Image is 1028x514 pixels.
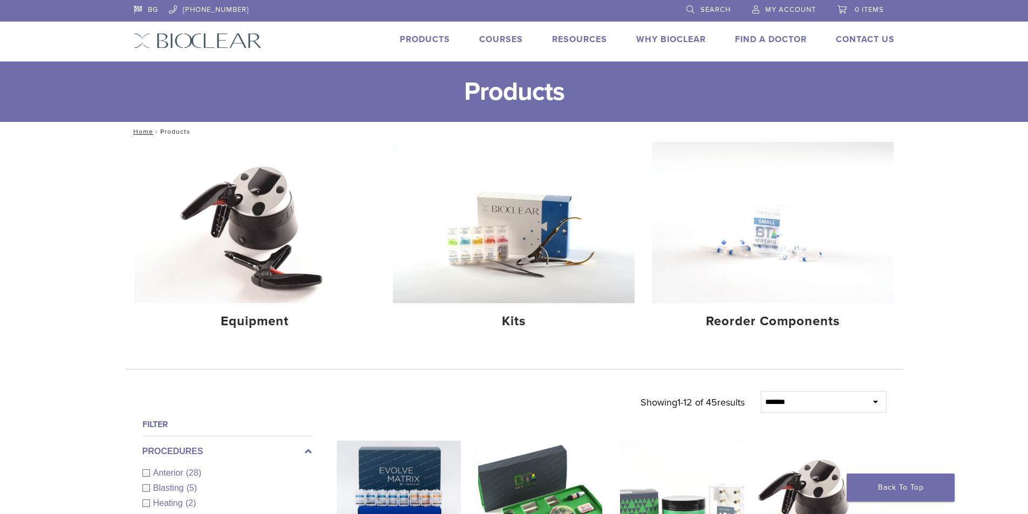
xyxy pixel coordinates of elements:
a: Resources [552,34,607,45]
span: (2) [186,498,196,508]
a: Home [130,128,153,135]
span: 1-12 of 45 [677,396,717,408]
span: / [153,129,160,134]
nav: Products [126,122,903,141]
img: Kits [393,142,635,303]
h4: Kits [401,312,626,331]
label: Procedures [142,445,312,458]
a: Why Bioclear [636,34,706,45]
a: Products [400,34,450,45]
h4: Equipment [143,312,367,331]
span: (28) [186,468,201,477]
a: Equipment [134,142,376,338]
span: Search [700,5,731,14]
p: Showing results [641,391,745,414]
span: Heating [153,498,186,508]
span: Anterior [153,468,186,477]
span: My Account [765,5,816,14]
a: Back To Top [847,474,955,502]
a: Contact Us [836,34,895,45]
span: (5) [186,483,197,492]
h4: Reorder Components [661,312,885,331]
a: Courses [479,34,523,45]
span: Blasting [153,483,187,492]
span: 0 items [855,5,884,14]
h4: Filter [142,418,312,431]
a: Kits [393,142,635,338]
img: Bioclear [134,33,262,49]
img: Equipment [134,142,376,303]
a: Reorder Components [652,142,894,338]
img: Reorder Components [652,142,894,303]
a: Find A Doctor [735,34,807,45]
